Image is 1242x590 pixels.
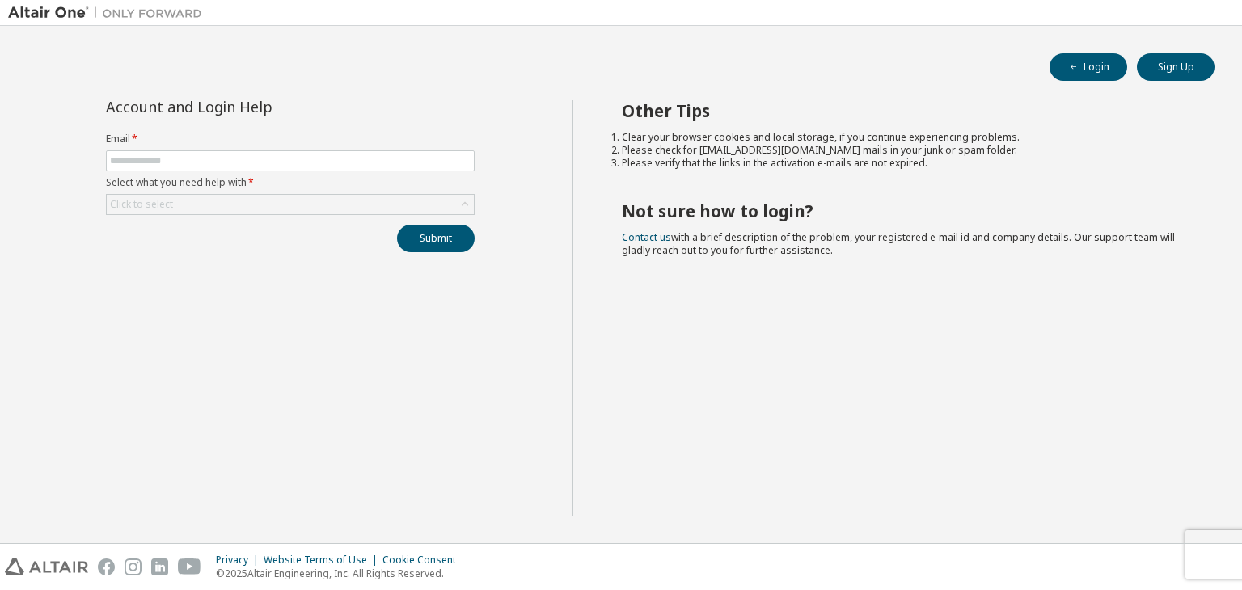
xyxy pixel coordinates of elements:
div: Account and Login Help [106,100,401,113]
label: Select what you need help with [106,176,475,189]
button: Sign Up [1137,53,1215,81]
img: facebook.svg [98,558,115,575]
img: youtube.svg [178,558,201,575]
li: Please check for [EMAIL_ADDRESS][DOMAIN_NAME] mails in your junk or spam folder. [622,144,1186,157]
div: Privacy [216,554,264,567]
img: altair_logo.svg [5,558,88,575]
button: Login [1050,53,1127,81]
img: instagram.svg [125,558,142,575]
div: Cookie Consent [382,554,466,567]
img: Altair One [8,5,210,21]
h2: Other Tips [622,100,1186,121]
div: Click to select [110,198,173,211]
a: Contact us [622,230,671,244]
button: Submit [397,225,475,252]
li: Please verify that the links in the activation e-mails are not expired. [622,157,1186,170]
h2: Not sure how to login? [622,200,1186,221]
p: © 2025 Altair Engineering, Inc. All Rights Reserved. [216,567,466,580]
div: Website Terms of Use [264,554,382,567]
li: Clear your browser cookies and local storage, if you continue experiencing problems. [622,131,1186,144]
div: Click to select [107,195,474,214]
span: with a brief description of the problem, your registered e-mail id and company details. Our suppo... [622,230,1175,257]
img: linkedin.svg [151,558,168,575]
label: Email [106,133,475,145]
